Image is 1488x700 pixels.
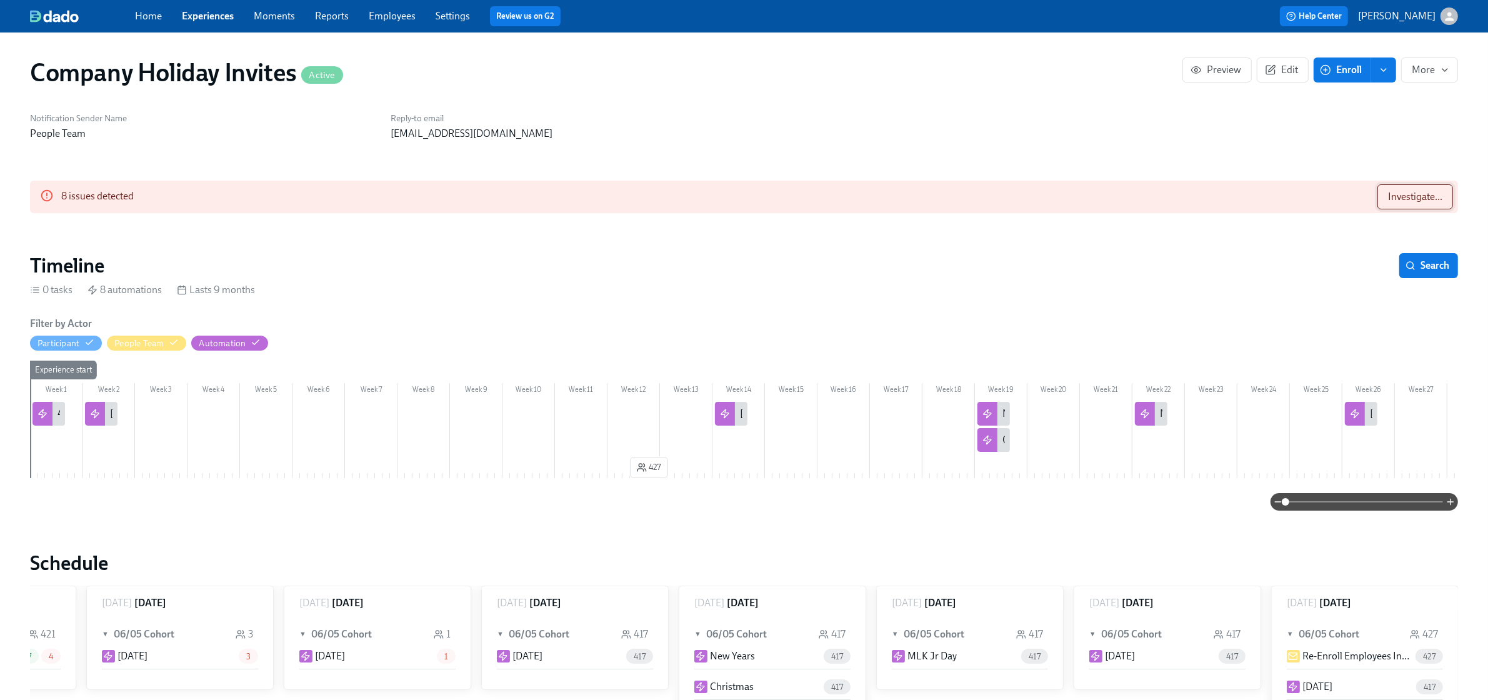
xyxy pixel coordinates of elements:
[626,652,653,661] span: 417
[1101,627,1162,641] h6: 06/05 Cohort
[502,383,555,399] div: Week 10
[292,383,345,399] div: Week 6
[82,383,135,399] div: Week 2
[85,402,117,426] div: [DATE]
[706,627,767,641] h6: 06/05 Cohort
[1299,627,1359,641] h6: 06/05 Cohort
[41,652,61,661] span: 4
[301,71,342,80] span: Active
[87,283,162,297] div: 8 automations
[30,10,79,22] img: dado
[345,383,397,399] div: Week 7
[1302,649,1411,663] p: Re-Enroll Employees Into Experience
[1342,383,1395,399] div: Week 26
[1132,383,1185,399] div: Week 22
[1358,7,1458,25] button: [PERSON_NAME]
[191,336,268,351] button: Automation
[240,383,292,399] div: Week 5
[30,253,104,278] h2: Timeline
[497,627,506,641] span: ▼
[332,596,364,610] h6: [DATE]
[32,402,65,426] div: 4th
[1027,383,1080,399] div: Week 20
[1399,253,1458,278] button: Search
[114,337,164,349] div: Hide People Team
[824,682,851,692] span: 417
[1314,57,1371,82] button: Enroll
[1021,652,1048,661] span: 417
[1122,596,1154,610] h6: [DATE]
[509,627,569,641] h6: 06/05 Cohort
[107,336,186,351] button: People Team
[904,627,964,641] h6: 06/05 Cohort
[1080,383,1132,399] div: Week 21
[497,596,527,610] p: [DATE]
[1193,64,1241,76] span: Preview
[391,112,736,124] h6: Reply-to email
[1290,383,1342,399] div: Week 25
[37,337,79,349] div: Hide Participant
[117,649,147,663] p: [DATE]
[715,402,747,426] div: [DATE]
[824,652,851,661] span: 417
[299,627,308,641] span: ▼
[30,57,343,87] h1: Company Holiday Invites
[299,596,329,610] p: [DATE]
[1002,433,1046,447] div: Christmas
[1416,682,1443,692] span: 417
[1401,57,1458,82] button: More
[740,407,770,421] div: [DATE]
[134,596,166,610] h6: [DATE]
[57,407,72,421] div: 4th
[30,361,97,379] div: Experience start
[61,184,134,209] div: 8 issues detected
[102,627,111,641] span: ▼
[110,407,140,421] div: [DATE]
[187,383,240,399] div: Week 4
[1105,649,1135,663] p: [DATE]
[765,383,817,399] div: Week 15
[1286,10,1342,22] span: Help Center
[30,127,376,141] p: People Team
[30,112,376,124] h6: Notification Sender Name
[239,652,258,661] span: 3
[496,10,554,22] a: Review us on G2
[1345,402,1377,426] div: [DATE]
[1370,407,1400,421] div: [DATE]
[1219,652,1246,661] span: 417
[819,627,846,641] div: 417
[712,383,765,399] div: Week 14
[30,283,72,297] div: 0 tasks
[315,649,345,663] p: [DATE]
[922,383,975,399] div: Week 18
[1302,680,1332,694] p: [DATE]
[1160,407,1209,421] div: MLK Jr Day
[817,383,870,399] div: Week 16
[710,680,754,694] p: Christmas
[437,652,456,661] span: 1
[114,627,174,641] h6: 06/05 Cohort
[28,627,56,641] div: 421
[1182,57,1252,82] button: Preview
[892,596,922,610] p: [DATE]
[135,383,187,399] div: Week 3
[397,383,450,399] div: Week 8
[1322,64,1362,76] span: Enroll
[135,10,162,22] a: Home
[907,649,957,663] p: MLK Jr Day
[694,627,703,641] span: ▼
[1287,627,1296,641] span: ▼
[1135,402,1167,426] div: MLK Jr Day
[1377,184,1453,209] button: Investigate...
[1237,383,1290,399] div: Week 24
[1280,6,1348,26] button: Help Center
[30,551,1458,576] h2: Schedule
[637,461,661,474] span: 427
[1410,627,1438,641] div: 427
[924,596,956,610] h6: [DATE]
[199,337,246,349] div: Hide Automation
[977,428,1010,452] div: Christmas
[727,596,759,610] h6: [DATE]
[1395,383,1447,399] div: Week 27
[512,649,542,663] p: [DATE]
